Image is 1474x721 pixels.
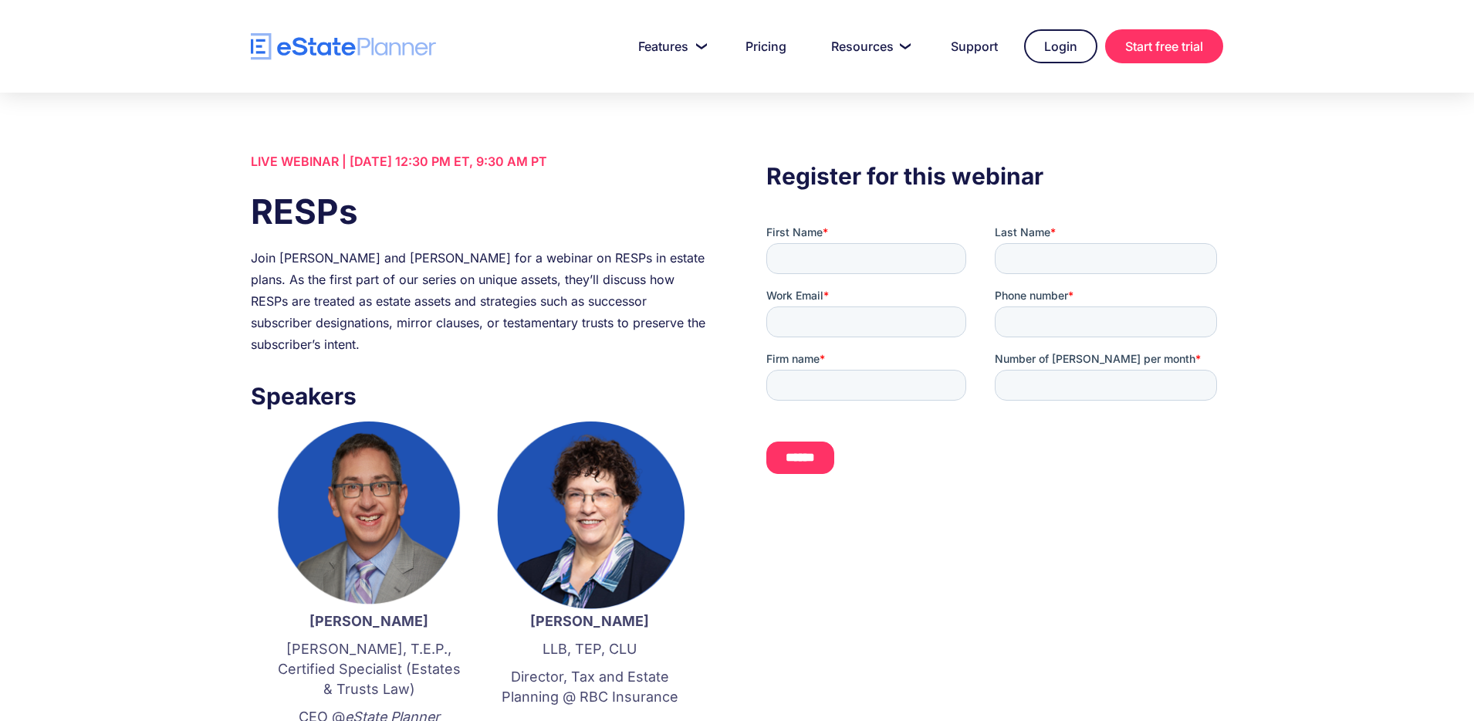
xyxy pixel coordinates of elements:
[727,31,805,62] a: Pricing
[530,613,649,629] strong: [PERSON_NAME]
[251,33,436,60] a: home
[251,247,708,355] div: Join [PERSON_NAME] and [PERSON_NAME] for a webinar on RESPs in estate plans. As the first part of...
[932,31,1016,62] a: Support
[813,31,925,62] a: Resources
[766,225,1223,501] iframe: Form 0
[620,31,719,62] a: Features
[251,188,708,235] h1: RESPs
[1105,29,1223,63] a: Start free trial
[251,378,708,414] h3: Speakers
[309,613,428,629] strong: [PERSON_NAME]
[495,639,685,659] p: LLB, TEP, CLU
[495,667,685,707] p: Director, Tax and Estate Planning @ RBC Insurance
[274,639,464,699] p: [PERSON_NAME], T.E.P., Certified Specialist (Estates & Trusts Law)
[766,158,1223,194] h3: Register for this webinar
[1024,29,1097,63] a: Login
[251,151,708,172] div: LIVE WEBINAR | [DATE] 12:30 PM ET, 9:30 AM PT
